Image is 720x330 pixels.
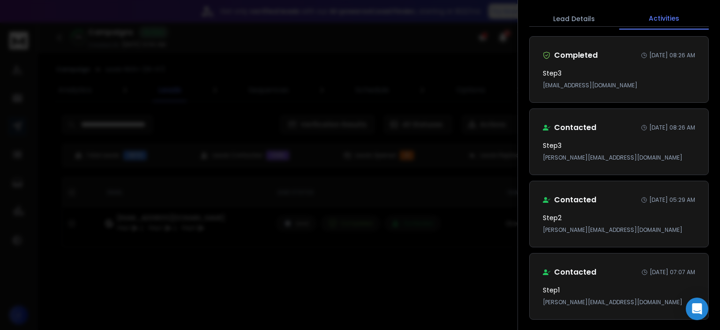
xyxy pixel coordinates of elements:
[619,8,709,30] button: Activities
[543,154,695,161] p: [PERSON_NAME][EMAIL_ADDRESS][DOMAIN_NAME]
[543,226,695,234] p: [PERSON_NAME][EMAIL_ADDRESS][DOMAIN_NAME]
[686,298,708,320] div: Open Intercom Messenger
[543,285,560,295] h3: Step 1
[649,124,695,131] p: [DATE] 08:26 AM
[543,50,598,61] div: Completed
[543,141,562,150] h3: Step 3
[543,122,596,133] div: Contacted
[529,8,619,29] button: Lead Details
[650,269,695,276] p: [DATE] 07:07 AM
[543,69,562,78] h3: Step 3
[649,52,695,59] p: [DATE] 08:26 AM
[543,299,695,306] p: [PERSON_NAME][EMAIL_ADDRESS][DOMAIN_NAME]
[543,267,596,278] div: Contacted
[543,82,695,89] p: [EMAIL_ADDRESS][DOMAIN_NAME]
[649,196,695,204] p: [DATE] 05:29 AM
[543,213,562,223] h3: Step 2
[543,194,596,206] div: Contacted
